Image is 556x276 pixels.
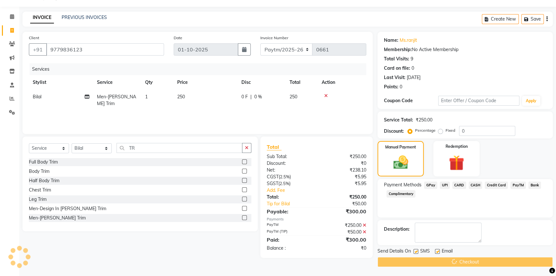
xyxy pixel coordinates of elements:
[416,117,432,123] div: ₹250.00
[522,96,540,106] button: Apply
[384,56,409,62] div: Total Visits:
[29,215,86,221] div: Men-[PERSON_NAME] Trim
[262,222,317,229] div: PayTM
[29,196,47,203] div: Leg Trim
[260,35,288,41] label: Invoice Number
[317,245,371,252] div: ₹0
[286,75,318,90] th: Total
[62,14,107,20] a: PREVIOUS INVOICES
[384,46,546,53] div: No Active Membership
[262,174,317,180] div: ( )
[93,75,141,90] th: Service
[262,200,326,207] a: Tip for Bilal
[290,94,297,100] span: 250
[446,144,468,149] label: Redemption
[262,245,317,252] div: Balance :
[384,97,438,104] div: Coupon Code
[482,14,519,24] button: Create New
[384,37,398,44] div: Name:
[141,75,173,90] th: Qty
[469,182,482,189] span: CASH
[262,153,317,160] div: Sub Total:
[29,205,106,212] div: Men-Design In [PERSON_NAME] Trim
[29,43,47,56] button: +91
[411,56,413,62] div: 9
[317,174,371,180] div: ₹5.95
[238,75,286,90] th: Disc
[262,167,317,174] div: Net:
[262,180,317,187] div: ( )
[384,74,405,81] div: Last Visit:
[510,182,526,189] span: PayTM
[389,154,413,171] img: _cash.svg
[387,190,415,198] span: Complimentary
[317,180,371,187] div: ₹5.95
[29,168,49,175] div: Body Trim
[317,222,371,229] div: ₹250.00
[29,159,58,165] div: Full Body Trim
[400,37,417,44] a: Ms.ranjit
[174,35,182,41] label: Date
[46,43,164,56] input: Search by Name/Mobile/Email/Code
[280,181,289,186] span: 2.5%
[29,35,39,41] label: Client
[528,182,541,189] span: Bank
[33,94,41,100] span: Bilal
[262,208,317,215] div: Payable:
[97,94,136,106] span: Men-[PERSON_NAME] Trim
[267,144,282,150] span: Total
[412,65,414,72] div: 0
[254,93,262,100] span: 0 %
[145,94,148,100] span: 1
[424,182,437,189] span: GPay
[317,167,371,174] div: ₹238.10
[452,182,466,189] span: CARD
[440,182,450,189] span: UPI
[384,46,412,53] div: Membership:
[280,174,290,179] span: 2.5%
[317,153,371,160] div: ₹250.00
[444,153,469,173] img: _gift.svg
[318,75,366,90] th: Action
[267,217,367,222] div: Payments
[385,144,416,150] label: Manual Payment
[262,160,317,167] div: Discount:
[446,128,455,133] label: Fixed
[250,93,252,100] span: |
[267,181,278,186] span: SGST
[407,74,421,81] div: [DATE]
[262,194,317,200] div: Total:
[442,248,453,256] span: Email
[485,182,508,189] span: Credit Card
[262,236,317,244] div: Paid:
[400,84,402,90] div: 0
[521,14,544,24] button: Save
[317,194,371,200] div: ₹250.00
[326,200,371,207] div: ₹50.00
[29,187,51,193] div: Chest Trim
[262,229,317,236] div: PayTM (TIP)
[415,128,436,133] label: Percentage
[317,160,371,167] div: ₹0
[177,94,185,100] span: 250
[29,177,59,184] div: Half Body Trim
[30,12,54,23] a: INVOICE
[241,93,248,100] span: 0 F
[117,143,242,153] input: Search or Scan
[438,96,519,106] input: Enter Offer / Coupon Code
[384,226,410,233] div: Description:
[262,187,371,194] a: Add. Fee
[317,236,371,244] div: ₹300.00
[384,128,404,135] div: Discount:
[420,248,430,256] span: SMS
[30,63,371,75] div: Services
[384,65,410,72] div: Card on file:
[317,208,371,215] div: ₹300.00
[384,84,398,90] div: Points:
[384,117,413,123] div: Service Total:
[378,248,411,256] span: Send Details On
[173,75,238,90] th: Price
[384,182,421,188] span: Payment Methods
[317,229,371,236] div: ₹50.00
[267,174,279,180] span: CGST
